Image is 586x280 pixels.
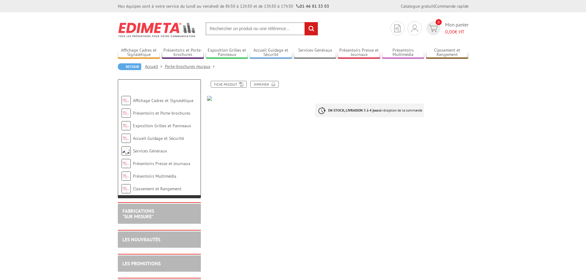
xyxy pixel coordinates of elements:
p: à réception de la commande [315,104,424,117]
img: Présentoirs Multimédia [122,172,131,181]
a: Affichage Cadres et Signalétique [118,48,160,58]
img: Exposition Grilles et Panneaux [122,121,131,130]
img: Affichage Cadres et Signalétique [122,96,131,105]
a: Commande rapide [435,3,468,9]
span: € HT [445,28,468,35]
span: Mon panier [445,21,468,35]
a: Présentoirs et Porte-brochures [133,110,190,116]
a: Présentoirs Multimédia [382,48,425,58]
a: Affichage Cadres et Signalétique [133,98,193,103]
img: Edimeta [118,18,196,41]
a: Services Généraux [294,48,336,58]
a: Classement et Rangement [426,48,468,58]
a: Retour [118,63,141,70]
strong: 01 46 81 33 03 [296,3,329,9]
a: Présentoirs Presse et Journaux [338,48,380,58]
input: Rechercher un produit ou une référence... [205,22,318,35]
a: Porte-brochures muraux [165,64,217,69]
strong: EN STOCK, LIVRAISON 3 à 4 jours [328,108,380,112]
a: LES NOUVEAUTÉS [122,236,160,243]
a: Exposition Grilles et Panneaux [206,48,248,58]
a: Fiche produit [211,81,247,88]
a: Exposition Grilles et Panneaux [133,123,191,128]
img: Présentoirs Presse et Journaux [122,159,131,168]
a: Classement et Rangement [133,186,181,191]
a: Présentoirs Presse et Journaux [133,161,190,166]
a: Catalogue gratuit [401,3,434,9]
div: | [401,3,468,9]
img: Services Généraux [122,146,131,156]
a: Imprimer [250,81,279,88]
a: Accueil Guidage et Sécurité [133,136,184,141]
img: devis rapide [429,25,438,32]
a: devis rapide 0 Mon panier 0,00€ HT [425,21,468,35]
input: rechercher [305,22,318,35]
img: Accueil Guidage et Sécurité [122,134,131,143]
span: 0,00 [445,29,455,35]
div: Nos équipes sont à votre service du lundi au vendredi de 8h30 à 12h30 et de 13h30 à 17h30 [118,3,329,9]
img: Classement et Rangement [122,184,131,193]
span: 0 [436,19,442,25]
img: devis rapide [411,25,418,32]
a: Présentoirs Multimédia [133,173,176,179]
a: Accueil Guidage et Sécurité [250,48,292,58]
a: FABRICATIONS"Sur Mesure" [122,208,154,219]
img: Présentoirs et Porte-brochures [122,108,131,118]
a: Présentoirs et Porte-brochures [162,48,204,58]
a: LES PROMOTIONS [122,260,161,266]
a: Services Généraux [133,148,167,154]
a: Accueil [145,64,165,69]
img: devis rapide [394,25,401,32]
a: Porte-brochures muraux [133,83,186,88]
